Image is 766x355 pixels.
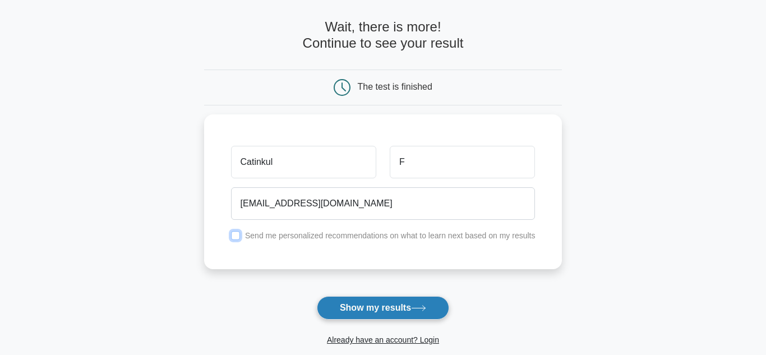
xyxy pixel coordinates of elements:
[231,187,536,220] input: Email
[317,296,449,320] button: Show my results
[390,146,535,178] input: Last name
[204,19,562,52] h4: Wait, there is more! Continue to see your result
[327,335,439,344] a: Already have an account? Login
[231,146,376,178] input: First name
[358,82,432,91] div: The test is finished
[245,231,536,240] label: Send me personalized recommendations on what to learn next based on my results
